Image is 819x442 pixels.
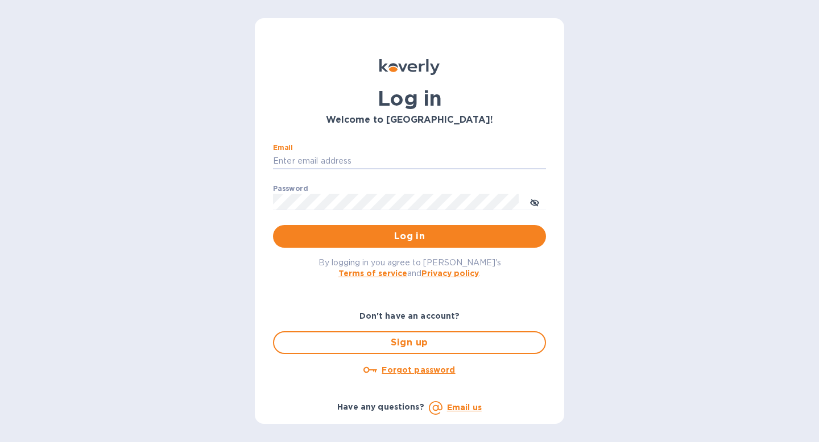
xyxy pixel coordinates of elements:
[421,269,479,278] a: Privacy policy
[273,86,546,110] h1: Log in
[359,311,460,320] b: Don't have an account?
[338,269,407,278] a: Terms of service
[282,230,537,243] span: Log in
[379,59,440,75] img: Koverly
[283,336,536,349] span: Sign up
[447,403,482,412] a: Email us
[273,331,546,354] button: Sign up
[382,365,455,374] u: Forgot password
[318,258,501,278] span: By logging in you agree to [PERSON_NAME]'s and .
[273,185,308,192] label: Password
[273,115,546,126] h3: Welcome to [GEOGRAPHIC_DATA]!
[337,402,424,411] b: Have any questions?
[523,190,546,213] button: toggle password visibility
[273,144,293,151] label: Email
[273,153,546,170] input: Enter email address
[273,225,546,248] button: Log in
